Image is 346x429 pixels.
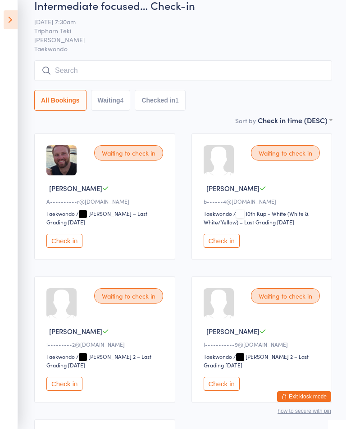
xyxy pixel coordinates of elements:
[206,326,259,336] span: [PERSON_NAME]
[120,97,124,104] div: 4
[204,340,323,348] div: l•••••••••••9@[DOMAIN_NAME]
[94,145,163,161] div: Waiting to check in
[91,90,131,111] button: Waiting4
[46,340,166,348] div: l•••••••••2@[DOMAIN_NAME]
[34,35,318,44] span: [PERSON_NAME]
[46,145,77,175] img: image1694157684.png
[204,210,309,226] span: / 10th Kup - White (White & White/Yellow) – Last Grading [DATE]
[34,44,332,53] span: Taekwondo
[46,353,151,369] span: / [PERSON_NAME] 2 – Last Grading [DATE]
[204,197,323,205] div: b••••••4@[DOMAIN_NAME]
[34,26,318,35] span: Tripharn Teki
[46,234,82,248] button: Check in
[46,197,166,205] div: A••••••••••r@[DOMAIN_NAME]
[204,353,309,369] span: / [PERSON_NAME] 2 – Last Grading [DATE]
[204,234,240,248] button: Check in
[204,210,232,217] div: Taekwondo
[34,60,332,81] input: Search
[46,210,147,226] span: / [PERSON_NAME] – Last Grading [DATE]
[94,288,163,304] div: Waiting to check in
[278,408,331,414] button: how to secure with pin
[204,353,232,360] div: Taekwondo
[135,90,186,111] button: Checked in1
[206,183,259,193] span: [PERSON_NAME]
[251,145,320,161] div: Waiting to check in
[235,116,256,125] label: Sort by
[49,326,102,336] span: [PERSON_NAME]
[204,377,240,391] button: Check in
[34,90,86,111] button: All Bookings
[175,97,179,104] div: 1
[46,377,82,391] button: Check in
[277,391,331,402] button: Exit kiosk mode
[34,17,318,26] span: [DATE] 7:30am
[49,183,102,193] span: [PERSON_NAME]
[46,353,75,360] div: Taekwondo
[46,210,75,217] div: Taekwondo
[251,288,320,304] div: Waiting to check in
[258,115,332,125] div: Check in time (DESC)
